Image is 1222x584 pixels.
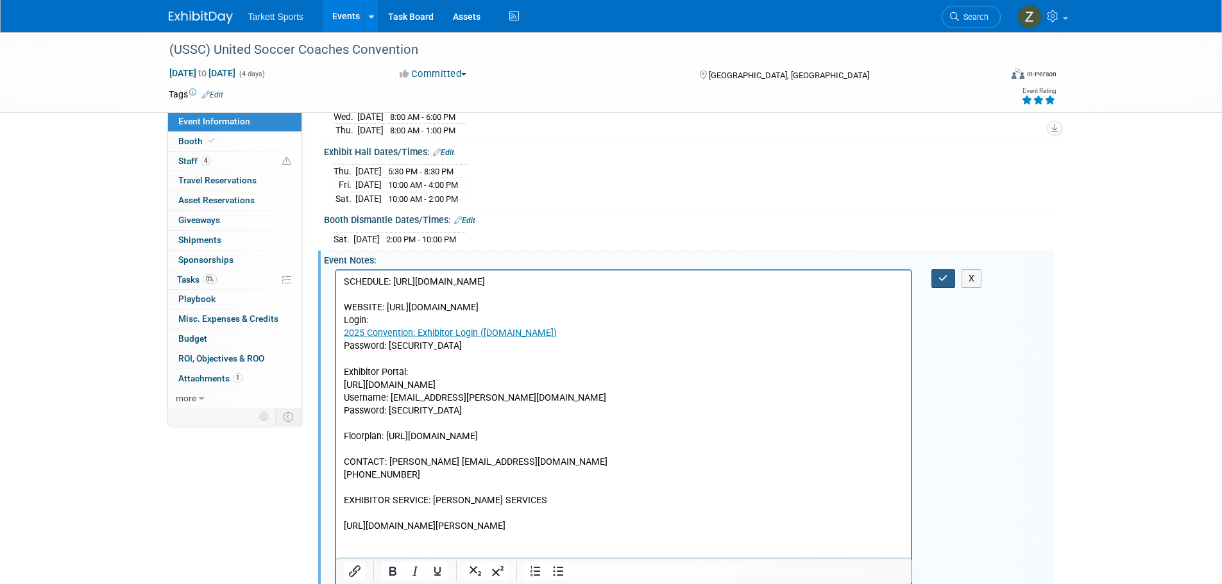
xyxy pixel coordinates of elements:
[324,210,1054,227] div: Booth Dismantle Dates/Times:
[487,562,509,580] button: Superscript
[253,408,276,425] td: Personalize Event Tab Strip
[388,180,458,190] span: 10:00 AM - 4:00 PM
[395,67,471,81] button: Committed
[168,349,301,369] a: ROI, Objectives & ROO
[353,232,380,246] td: [DATE]
[355,164,382,178] td: [DATE]
[178,156,210,166] span: Staff
[336,271,912,565] iframe: Rich Text Area
[168,310,301,329] a: Misc. Expenses & Credits
[427,562,448,580] button: Underline
[1012,69,1024,79] img: Format-Inperson.png
[168,112,301,131] a: Event Information
[178,215,220,225] span: Giveaways
[176,393,196,403] span: more
[925,67,1057,86] div: Event Format
[1017,4,1042,29] img: Zak Sigler
[168,191,301,210] a: Asset Reservations
[168,389,301,408] a: more
[959,12,989,22] span: Search
[202,90,223,99] a: Edit
[169,88,223,101] td: Tags
[201,156,210,165] span: 4
[433,148,454,157] a: Edit
[168,330,301,349] a: Budget
[169,67,236,79] span: [DATE] [DATE]
[178,254,233,265] span: Sponsorships
[178,235,221,245] span: Shipments
[1026,69,1057,79] div: In-Person
[168,152,301,171] a: Staff4
[388,167,454,176] span: 5:30 PM - 8:30 PM
[1021,88,1056,94] div: Event Rating
[404,562,426,580] button: Italic
[178,333,207,344] span: Budget
[334,192,355,205] td: Sat.
[388,194,458,204] span: 10:00 AM - 2:00 PM
[334,124,357,137] td: Thu.
[547,562,569,580] button: Bullet list
[454,216,475,225] a: Edit
[165,38,981,62] div: (USSC) United Soccer Coaches Convention
[178,353,264,363] span: ROI, Objectives & ROO
[178,175,257,185] span: Travel Reservations
[168,271,301,290] a: Tasks0%
[169,11,233,24] img: ExhibitDay
[344,562,366,580] button: Insert/edit link
[324,251,1054,267] div: Event Notes:
[355,178,382,192] td: [DATE]
[334,110,357,124] td: Wed.
[382,562,403,580] button: Bold
[334,232,353,246] td: Sat.
[390,112,455,122] span: 8:00 AM - 6:00 PM
[168,211,301,230] a: Giveaways
[168,369,301,388] a: Attachments1
[196,68,208,78] span: to
[709,71,869,80] span: [GEOGRAPHIC_DATA], [GEOGRAPHIC_DATA]
[334,178,355,192] td: Fri.
[178,195,255,205] span: Asset Reservations
[168,290,301,309] a: Playbook
[178,294,216,304] span: Playbook
[168,251,301,270] a: Sponsorships
[357,124,384,137] td: [DATE]
[178,136,217,146] span: Booth
[203,274,217,284] span: 0%
[233,373,242,383] span: 1
[464,562,486,580] button: Subscript
[248,12,303,22] span: Tarkett Sports
[357,110,384,124] td: [DATE]
[238,70,265,78] span: (4 days)
[942,6,1001,28] a: Search
[178,116,250,126] span: Event Information
[282,156,291,167] span: Potential Scheduling Conflict -- at least one attendee is tagged in another overlapping event.
[334,164,355,178] td: Thu.
[168,132,301,151] a: Booth
[168,171,301,190] a: Travel Reservations
[355,192,382,205] td: [DATE]
[962,269,982,288] button: X
[178,313,278,324] span: Misc. Expenses & Credits
[177,274,217,285] span: Tasks
[178,373,242,383] span: Attachments
[275,408,301,425] td: Toggle Event Tabs
[168,231,301,250] a: Shipments
[525,562,547,580] button: Numbered list
[324,142,1054,159] div: Exhibit Hall Dates/Times:
[390,126,455,135] span: 8:00 AM - 1:00 PM
[208,137,215,144] i: Booth reservation complete
[386,235,456,244] span: 2:00 PM - 10:00 PM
